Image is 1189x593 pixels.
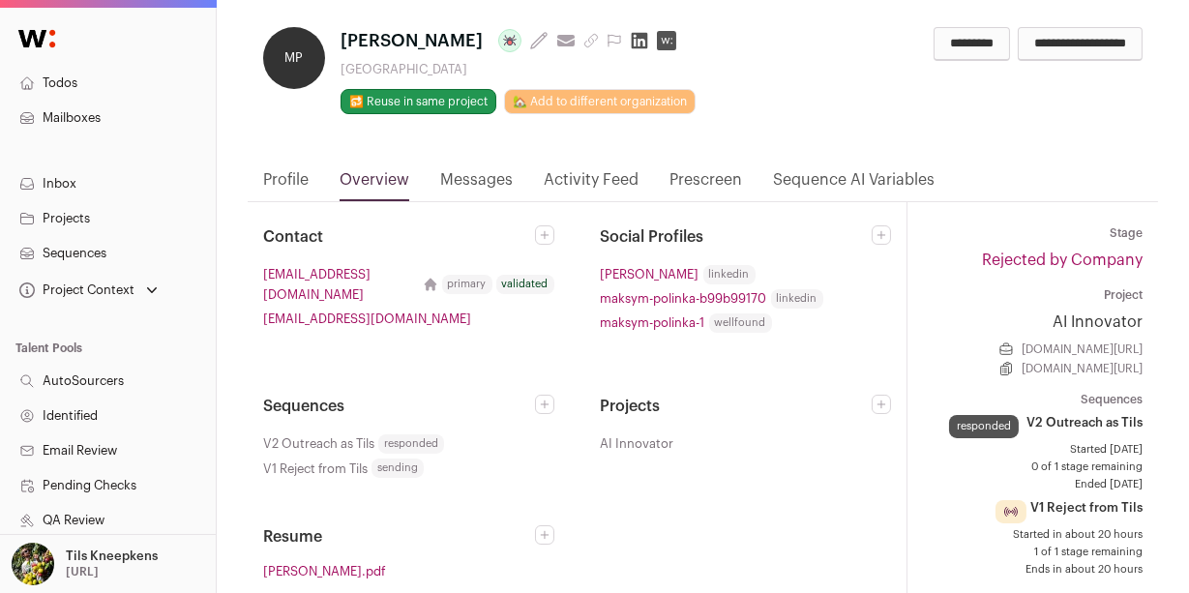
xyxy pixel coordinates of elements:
[442,275,492,294] div: primary
[263,27,325,89] div: MP
[703,265,756,284] span: linkedin
[923,460,1143,475] span: 0 of 1 stage remaining
[8,19,66,58] img: Wellfound
[8,543,162,585] button: Open dropdown
[263,525,535,549] h2: Resume
[66,564,99,579] p: [URL]
[496,275,554,294] div: validated
[601,288,767,309] a: maksym-polinka-b99b99170
[263,225,535,249] h2: Contact
[544,168,639,201] a: Activity Feed
[341,89,496,114] button: 🔂 Reuse in same project
[601,433,674,454] span: AI Innovator
[1022,361,1143,376] a: [DOMAIN_NAME][URL]
[504,89,696,114] a: 🏡 Add to different organization
[923,225,1143,241] dt: Stage
[601,395,873,418] h2: Projects
[709,313,772,333] span: wellfound
[378,434,444,454] span: responded
[923,477,1143,492] span: Ended [DATE]
[923,311,1143,334] a: AI Innovator
[1030,500,1143,516] span: V1 Reject from Tils
[263,168,309,201] a: Profile
[263,459,368,479] span: V1 Reject from Tils
[263,564,385,579] a: [PERSON_NAME].pdf
[341,62,696,77] div: [GEOGRAPHIC_DATA]
[923,562,1143,578] span: Ends in about 20 hours
[263,395,535,418] h2: Sequences
[1026,415,1143,430] span: V2 Outreach as Tils
[773,168,935,201] a: Sequence AI Variables
[601,225,873,249] h2: Social Profiles
[923,442,1143,458] span: Started [DATE]
[340,168,409,201] a: Overview
[440,168,513,201] a: Messages
[372,459,424,478] span: sending
[982,252,1143,268] a: Rejected by Company
[263,264,415,305] a: [EMAIL_ADDRESS][DOMAIN_NAME]
[949,415,1019,438] div: responded
[263,309,471,329] a: [EMAIL_ADDRESS][DOMAIN_NAME]
[923,545,1143,560] span: 1 of 1 stage remaining
[263,433,374,454] span: V2 Outreach as Tils
[341,27,483,54] span: [PERSON_NAME]
[66,549,158,564] p: Tils Kneepkens
[601,264,699,284] a: [PERSON_NAME]
[12,543,54,585] img: 6689865-medium_jpg
[771,289,823,309] span: linkedin
[923,287,1143,303] dt: Project
[669,168,742,201] a: Prescreen
[1022,341,1143,357] a: [DOMAIN_NAME][URL]
[15,277,162,304] button: Open dropdown
[923,527,1143,543] span: Started in about 20 hours
[923,392,1143,407] dt: Sequences
[15,282,134,298] div: Project Context
[601,312,705,333] a: maksym-polinka-1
